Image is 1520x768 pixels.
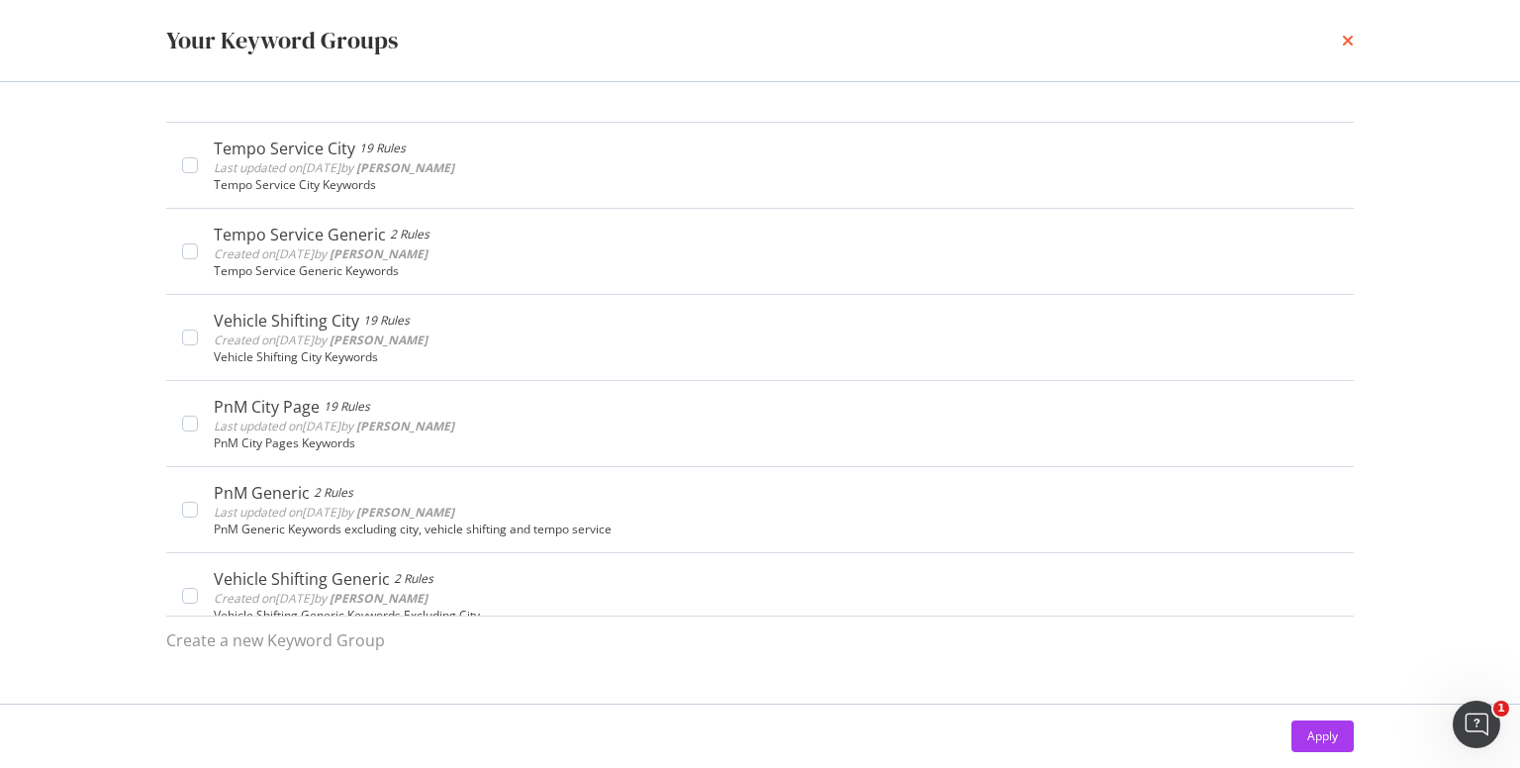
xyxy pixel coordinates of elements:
[214,569,390,589] div: Vehicle Shifting Generic
[214,332,427,348] span: Created on [DATE] by
[330,245,427,262] b: [PERSON_NAME]
[214,590,427,607] span: Created on [DATE] by
[214,159,454,176] span: Last updated on [DATE] by
[214,178,1338,192] div: Tempo Service City Keywords
[214,264,1338,278] div: Tempo Service Generic Keywords
[214,609,1338,623] div: Vehicle Shifting Generic Keywords Excluding City
[214,350,1338,364] div: Vehicle Shifting City Keywords
[214,225,386,244] div: Tempo Service Generic
[214,483,310,503] div: PnM Generic
[356,504,454,521] b: [PERSON_NAME]
[214,436,1338,450] div: PnM City Pages Keywords
[324,397,370,417] div: 19 Rules
[356,418,454,434] b: [PERSON_NAME]
[214,139,355,158] div: Tempo Service City
[166,24,398,57] div: Your Keyword Groups
[166,617,385,664] button: Create a new Keyword Group
[330,332,427,348] b: [PERSON_NAME]
[1291,720,1354,752] button: Apply
[394,569,433,589] div: 2 Rules
[359,139,406,158] div: 19 Rules
[314,483,353,503] div: 2 Rules
[214,245,427,262] span: Created on [DATE] by
[390,225,429,244] div: 2 Rules
[1342,24,1354,57] div: times
[1493,701,1509,717] span: 1
[214,504,454,521] span: Last updated on [DATE] by
[214,311,359,331] div: Vehicle Shifting City
[214,418,454,434] span: Last updated on [DATE] by
[356,159,454,176] b: [PERSON_NAME]
[1453,701,1500,748] iframe: Intercom live chat
[214,523,1338,536] div: PnM Generic Keywords excluding city, vehicle shifting and tempo service
[166,629,385,652] div: Create a new Keyword Group
[1307,727,1338,744] div: Apply
[330,590,427,607] b: [PERSON_NAME]
[363,311,410,331] div: 19 Rules
[214,397,320,417] div: PnM City Page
